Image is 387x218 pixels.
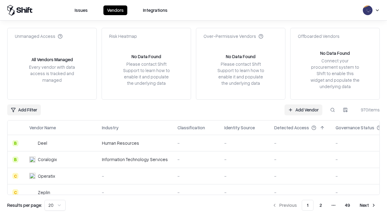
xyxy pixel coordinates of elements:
div: - [224,173,265,179]
div: Risk Heatmap [109,33,137,39]
div: Information Technology Services [102,156,168,163]
div: - [177,189,215,196]
div: Identity Source [224,124,255,131]
div: - [274,173,326,179]
img: Operatix [29,173,35,179]
div: Coralogix [38,156,57,163]
div: Every vendor with data access is tracked and managed [27,64,77,83]
div: - [274,156,326,163]
a: Add Vendor [285,104,322,115]
div: Human Resources [102,140,168,146]
div: Detected Access [274,124,309,131]
button: Issues [71,5,91,15]
p: Results per page: [7,202,42,208]
div: Offboarded Vendors [298,33,340,39]
div: Operatix [38,173,55,179]
div: All Vendors Managed [31,56,73,63]
div: - [274,140,326,146]
div: - [274,189,326,196]
div: Over-Permissive Vendors [203,33,263,39]
div: Zeplin [38,189,50,196]
div: - [224,189,265,196]
div: No Data Found [320,50,350,56]
div: Vendor Name [29,124,56,131]
button: 1 [302,200,314,211]
img: Deel [29,140,35,146]
div: Unmanaged Access [15,33,63,39]
button: 49 [340,200,355,211]
button: Add Filter [7,104,41,115]
div: - [177,156,215,163]
div: - [224,140,265,146]
img: Zeplin [29,189,35,195]
button: Integrations [139,5,171,15]
div: - [102,189,168,196]
div: Please contact Shift Support to learn how to enable it and populate the underlying data [216,61,266,87]
button: Vendors [103,5,127,15]
div: - [177,173,215,179]
div: Governance Status [336,124,374,131]
div: - [224,156,265,163]
div: No Data Found [226,53,255,60]
div: Classification [177,124,205,131]
img: Coralogix [29,157,35,163]
button: 2 [315,200,327,211]
div: Deel [38,140,47,146]
div: Please contact Shift Support to learn how to enable it and populate the underlying data [121,61,171,87]
div: B [12,140,18,146]
div: - [102,173,168,179]
div: - [177,140,215,146]
nav: pagination [268,200,380,211]
div: C [12,189,18,195]
div: No Data Found [132,53,161,60]
div: 970 items [356,107,380,113]
div: Connect your procurement system to Shift to enable this widget and populate the underlying data [310,58,360,90]
div: B [12,157,18,163]
div: C [12,173,18,179]
button: Next [356,200,380,211]
div: Industry [102,124,119,131]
